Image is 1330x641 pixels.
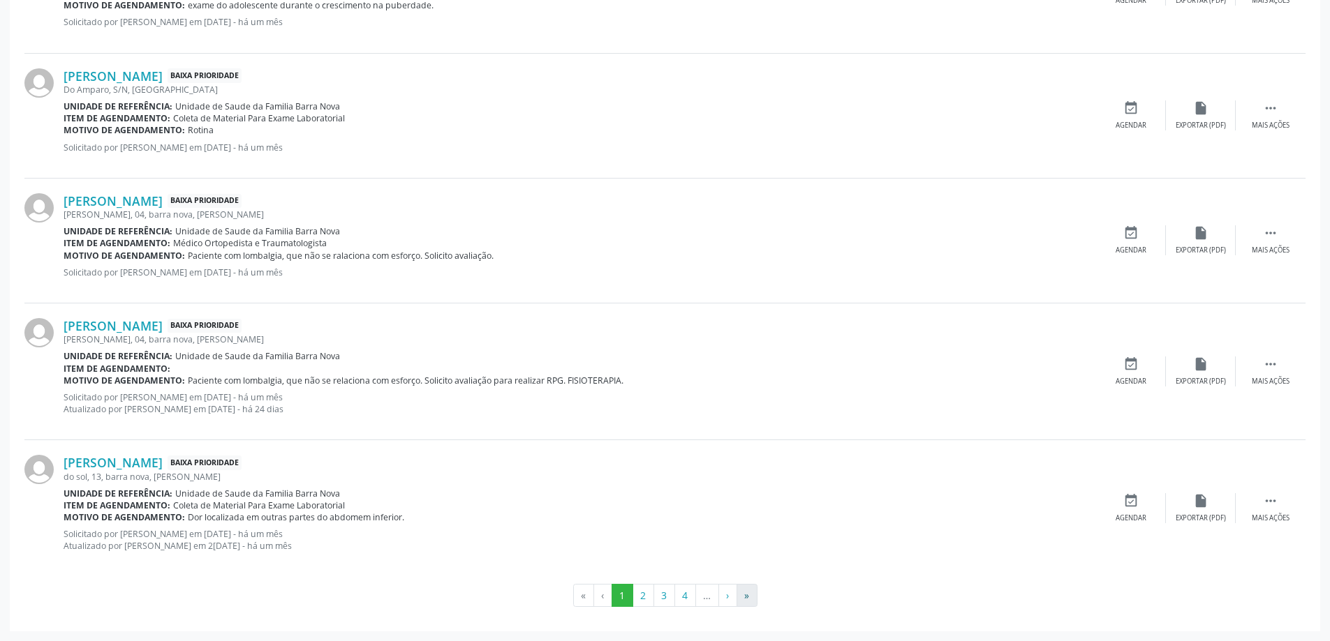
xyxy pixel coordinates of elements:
[1176,377,1226,386] div: Exportar (PDF)
[64,363,170,375] b: Item de agendamento:
[173,237,327,249] span: Médico Ortopedista e Traumatologista
[64,237,170,249] b: Item de agendamento:
[633,584,654,608] button: Go to page 2
[24,193,54,223] img: img
[64,455,163,470] a: [PERSON_NAME]
[188,511,404,523] span: Dor localizada em outras partes do abdomem inferior.
[64,391,1096,415] p: Solicitado por [PERSON_NAME] em [DATE] - há um mês Atualizado por [PERSON_NAME] em [DATE] - há 24...
[64,209,1096,220] div: [PERSON_NAME], 04, barra nova, [PERSON_NAME]
[64,488,172,499] b: Unidade de referência:
[24,455,54,484] img: img
[674,584,696,608] button: Go to page 4
[168,68,242,83] span: Baixa Prioridade
[173,499,345,511] span: Coleta de Material Para Exame Laboratorial
[64,100,172,112] b: Unidade de referência:
[24,68,54,98] img: img
[64,471,1096,483] div: do sol, 13, barra nova, [PERSON_NAME]
[1123,356,1139,372] i: event_available
[168,319,242,333] span: Baixa Prioridade
[1116,246,1146,255] div: Agendar
[24,584,1306,608] ul: Pagination
[64,142,1096,153] p: Solicitado por [PERSON_NAME] em [DATE] - há um mês
[64,16,1096,28] p: Solicitado por [PERSON_NAME] em [DATE] - há um mês
[64,333,1096,345] div: [PERSON_NAME], 04, barra nova, [PERSON_NAME]
[175,100,340,112] span: Unidade de Saude da Familia Barra Nova
[64,318,163,333] a: [PERSON_NAME]
[64,511,185,523] b: Motivo de agendamento:
[1263,493,1278,508] i: 
[737,584,758,608] button: Go to last page
[1116,121,1146,130] div: Agendar
[24,318,54,347] img: img
[1263,356,1278,372] i: 
[64,193,163,209] a: [PERSON_NAME]
[612,584,633,608] button: Go to page 1
[1176,121,1226,130] div: Exportar (PDF)
[64,499,170,511] b: Item de agendamento:
[175,350,340,362] span: Unidade de Saude da Familia Barra Nova
[1116,377,1146,386] div: Agendar
[1193,356,1209,372] i: insert_drive_file
[168,194,242,209] span: Baixa Prioridade
[1176,513,1226,523] div: Exportar (PDF)
[718,584,737,608] button: Go to next page
[1193,225,1209,241] i: insert_drive_file
[1123,493,1139,508] i: event_available
[175,225,340,237] span: Unidade de Saude da Familia Barra Nova
[188,375,623,386] span: Paciente com lombalgia, que não se relaciona com esforço. Solicito avaliação para realizar RPG. F...
[1193,100,1209,116] i: insert_drive_file
[64,84,1096,96] div: Do Amparo, S/N, [GEOGRAPHIC_DATA]
[1263,100,1278,116] i: 
[188,250,494,262] span: Paciente com lombalgia, que não se ralaciona com esforço. Solicito avaliação.
[64,225,172,237] b: Unidade de referência:
[188,124,214,136] span: Rotina
[64,528,1096,552] p: Solicitado por [PERSON_NAME] em [DATE] - há um mês Atualizado por [PERSON_NAME] em 2[DATE] - há u...
[64,68,163,84] a: [PERSON_NAME]
[1252,377,1290,386] div: Mais ações
[1252,513,1290,523] div: Mais ações
[64,375,185,386] b: Motivo de agendamento:
[1176,246,1226,255] div: Exportar (PDF)
[64,112,170,124] b: Item de agendamento:
[1123,225,1139,241] i: event_available
[168,455,242,470] span: Baixa Prioridade
[175,488,340,499] span: Unidade de Saude da Familia Barra Nova
[64,250,185,262] b: Motivo de agendamento:
[1193,493,1209,508] i: insert_drive_file
[1123,100,1139,116] i: event_available
[1116,513,1146,523] div: Agendar
[1252,121,1290,130] div: Mais ações
[64,266,1096,278] p: Solicitado por [PERSON_NAME] em [DATE] - há um mês
[1252,246,1290,255] div: Mais ações
[64,350,172,362] b: Unidade de referência:
[653,584,675,608] button: Go to page 3
[173,112,345,124] span: Coleta de Material Para Exame Laboratorial
[64,124,185,136] b: Motivo de agendamento:
[1263,225,1278,241] i: 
